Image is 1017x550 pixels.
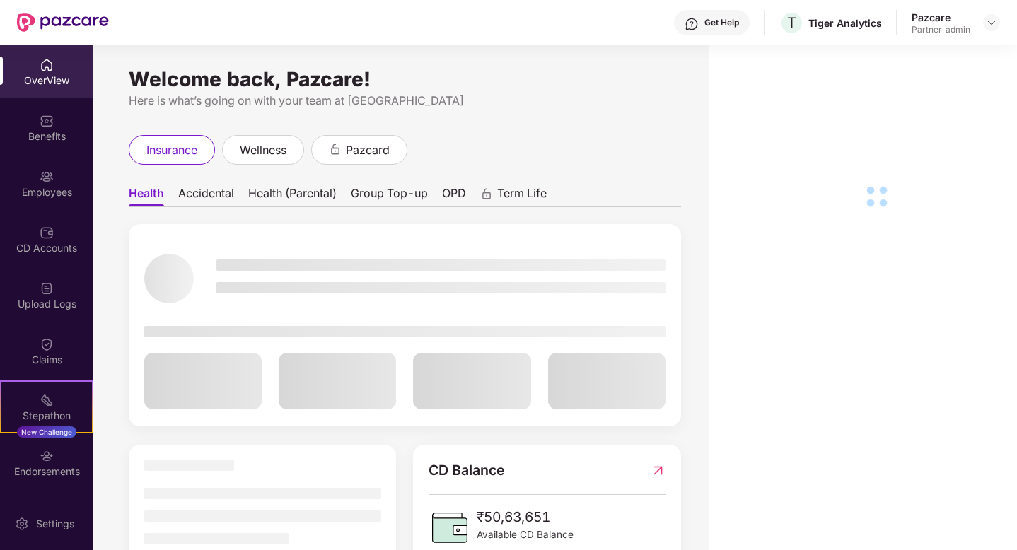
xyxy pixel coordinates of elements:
img: svg+xml;base64,PHN2ZyB4bWxucz0iaHR0cDovL3d3dy53My5vcmcvMjAwMC9zdmciIHdpZHRoPSIyMSIgaGVpZ2h0PSIyMC... [40,393,54,407]
div: New Challenge [17,426,76,438]
span: pazcard [346,141,390,159]
img: svg+xml;base64,PHN2ZyBpZD0iVXBsb2FkX0xvZ3MiIGRhdGEtbmFtZT0iVXBsb2FkIExvZ3MiIHhtbG5zPSJodHRwOi8vd3... [40,281,54,296]
div: Pazcare [912,11,970,24]
span: OPD [442,186,466,206]
span: ₹50,63,651 [477,506,574,527]
img: New Pazcare Logo [17,13,109,32]
div: Tiger Analytics [808,16,882,30]
div: animation [329,143,342,156]
div: Partner_admin [912,24,970,35]
span: Health (Parental) [248,186,337,206]
img: svg+xml;base64,PHN2ZyBpZD0iRW1wbG95ZWVzIiB4bWxucz0iaHR0cDovL3d3dy53My5vcmcvMjAwMC9zdmciIHdpZHRoPS... [40,170,54,184]
img: svg+xml;base64,PHN2ZyBpZD0iQ2xhaW0iIHhtbG5zPSJodHRwOi8vd3d3LnczLm9yZy8yMDAwL3N2ZyIgd2lkdGg9IjIwIi... [40,337,54,351]
div: Get Help [704,17,739,28]
div: animation [480,187,493,200]
img: svg+xml;base64,PHN2ZyBpZD0iRW5kb3JzZW1lbnRzIiB4bWxucz0iaHR0cDovL3d3dy53My5vcmcvMjAwMC9zdmciIHdpZH... [40,449,54,463]
img: svg+xml;base64,PHN2ZyBpZD0iQmVuZWZpdHMiIHhtbG5zPSJodHRwOi8vd3d3LnczLm9yZy8yMDAwL3N2ZyIgd2lkdGg9Ij... [40,114,54,128]
span: CD Balance [429,460,505,481]
span: Group Top-up [351,186,428,206]
div: Stepathon [1,409,92,423]
img: svg+xml;base64,PHN2ZyBpZD0iRHJvcGRvd24tMzJ4MzIiIHhtbG5zPSJodHRwOi8vd3d3LnczLm9yZy8yMDAwL3N2ZyIgd2... [986,17,997,28]
img: CDBalanceIcon [429,506,471,549]
div: Settings [32,517,79,531]
img: svg+xml;base64,PHN2ZyBpZD0iSGVscC0zMngzMiIgeG1sbnM9Imh0dHA6Ly93d3cudzMub3JnLzIwMDAvc3ZnIiB3aWR0aD... [685,17,699,31]
span: wellness [240,141,286,159]
img: RedirectIcon [651,460,666,481]
span: Accidental [178,186,234,206]
span: Health [129,186,164,206]
span: insurance [146,141,197,159]
img: svg+xml;base64,PHN2ZyBpZD0iQ0RfQWNjb3VudHMiIGRhdGEtbmFtZT0iQ0QgQWNjb3VudHMiIHhtbG5zPSJodHRwOi8vd3... [40,226,54,240]
span: T [787,14,796,31]
span: Available CD Balance [477,527,574,542]
img: svg+xml;base64,PHN2ZyBpZD0iSG9tZSIgeG1sbnM9Imh0dHA6Ly93d3cudzMub3JnLzIwMDAvc3ZnIiB3aWR0aD0iMjAiIG... [40,58,54,72]
img: svg+xml;base64,PHN2ZyBpZD0iU2V0dGluZy0yMHgyMCIgeG1sbnM9Imh0dHA6Ly93d3cudzMub3JnLzIwMDAvc3ZnIiB3aW... [15,517,29,531]
div: Here is what’s going on with your team at [GEOGRAPHIC_DATA] [129,92,681,110]
div: Welcome back, Pazcare! [129,74,681,85]
span: Term Life [497,186,547,206]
